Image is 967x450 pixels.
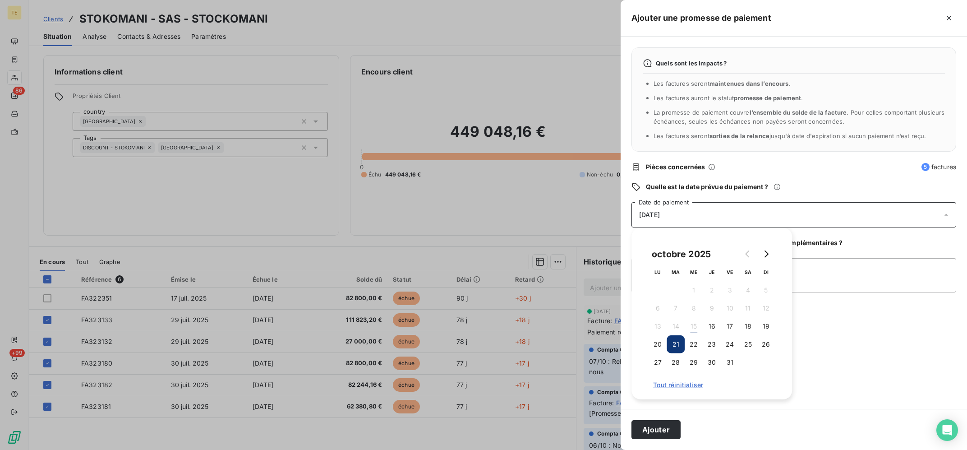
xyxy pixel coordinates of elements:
button: 22 [685,335,703,353]
span: Quelle est la date prévue du paiement ? [646,182,768,191]
button: 18 [739,317,757,335]
button: 13 [649,317,667,335]
button: 30 [703,353,721,371]
button: 6 [649,299,667,317]
span: Les factures auront le statut . [654,94,803,102]
button: 20 [649,335,667,353]
button: 14 [667,317,685,335]
h5: Ajouter une promesse de paiement [631,12,771,24]
button: 27 [649,353,667,371]
button: 5 [757,281,775,299]
th: lundi [649,263,667,281]
span: maintenues dans l’encours [709,80,789,87]
button: 24 [721,335,739,353]
span: La promesse de paiement couvre . Pour celles comportant plusieurs échéances, seules les échéances... [654,109,945,125]
button: 21 [667,335,685,353]
span: promesse de paiement [734,94,801,102]
button: Ajouter [631,420,681,439]
th: dimanche [757,263,775,281]
button: 3 [721,281,739,299]
div: octobre 2025 [649,247,714,261]
span: [DATE] [639,211,660,218]
button: 15 [685,317,703,335]
th: samedi [739,263,757,281]
button: 29 [685,353,703,371]
button: 19 [757,317,775,335]
button: 25 [739,335,757,353]
button: 2 [703,281,721,299]
button: 4 [739,281,757,299]
button: 9 [703,299,721,317]
button: 7 [667,299,685,317]
button: 16 [703,317,721,335]
th: mercredi [685,263,703,281]
span: Les factures seront jusqu'à date d'expiration si aucun paiement n’est reçu. [654,132,926,139]
button: Go to next month [757,245,775,263]
span: sorties de la relance [709,132,769,139]
button: 12 [757,299,775,317]
th: mardi [667,263,685,281]
span: 5 [921,163,930,171]
th: vendredi [721,263,739,281]
th: jeudi [703,263,721,281]
span: Les factures seront . [654,80,791,87]
button: 28 [667,353,685,371]
span: Tout réinitialiser [653,381,770,389]
span: Quels sont les impacts ? [656,60,727,67]
button: 26 [757,335,775,353]
span: Pièces concernées [646,162,705,172]
button: Go to previous month [739,245,757,263]
div: Open Intercom Messenger [936,419,958,441]
button: 17 [721,317,739,335]
button: 10 [721,299,739,317]
span: l’ensemble du solde de la facture [750,109,847,116]
button: 11 [739,299,757,317]
span: factures [921,162,956,172]
button: 23 [703,335,721,353]
button: 8 [685,299,703,317]
button: 31 [721,353,739,371]
button: 1 [685,281,703,299]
